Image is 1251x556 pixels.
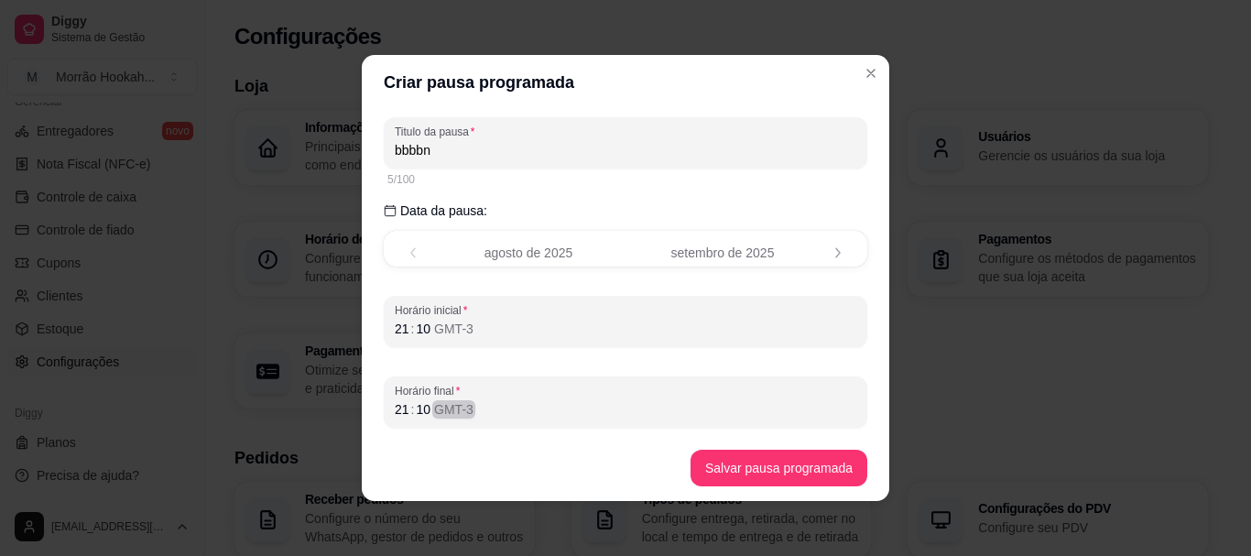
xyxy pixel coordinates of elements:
div: agosto a setembro de 2025 [384,231,867,267]
button: Salvar pausa programada [691,450,867,486]
div: time zone, [432,400,475,419]
label: Titulo da pausa [395,124,481,139]
div: hour, [393,400,411,419]
div: minute, [414,320,432,338]
span: Horário inicial [395,303,856,318]
header: Criar pausa programada [362,55,889,110]
div: : [409,400,417,419]
p: Data da pausa: [384,202,867,220]
div: hour, [393,320,411,338]
div: time zone, [432,320,475,338]
span: agosto de 2025 [484,244,573,262]
button: Close [856,59,886,88]
span: setembro de 2025 [671,244,775,262]
div: minute, [414,400,432,419]
div: : [409,320,417,338]
input: Titulo da pausa [395,141,856,159]
button: Próximo [823,238,853,267]
span: Horário final [395,384,856,398]
div: 5/100 [387,172,864,187]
